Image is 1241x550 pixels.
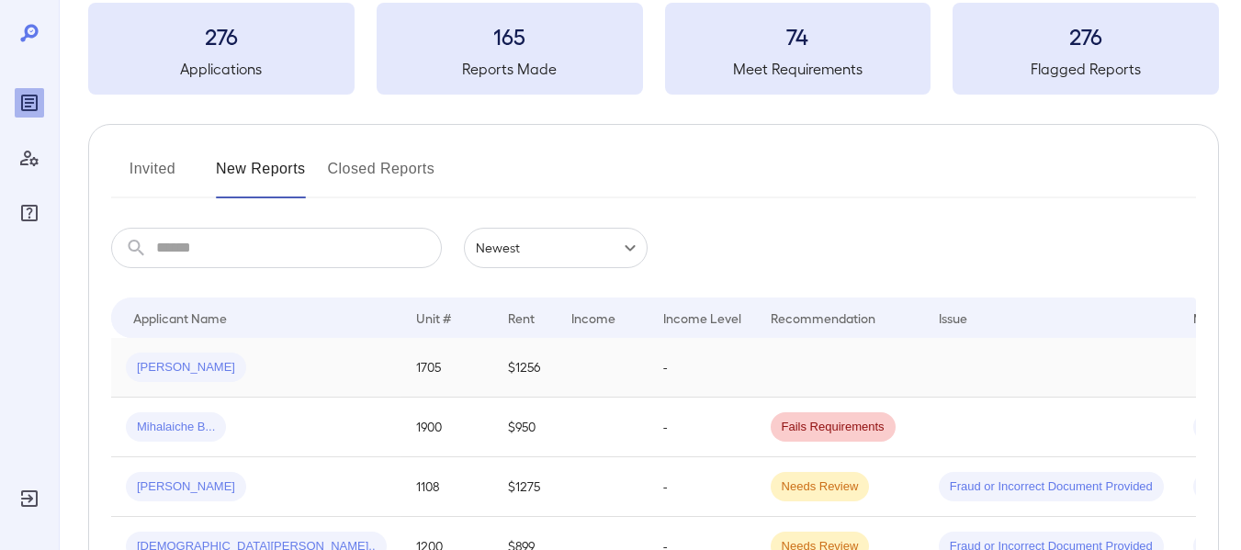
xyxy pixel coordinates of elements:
div: Manage Users [15,143,44,173]
h3: 74 [665,21,931,51]
h3: 276 [953,21,1219,51]
h3: 165 [377,21,643,51]
button: New Reports [216,154,306,198]
h3: 276 [88,21,355,51]
div: Reports [15,88,44,118]
td: - [649,457,756,517]
td: - [649,338,756,398]
button: Invited [111,154,194,198]
span: Needs Review [771,478,870,496]
td: 1108 [401,457,493,517]
div: Income [571,307,615,329]
h5: Reports Made [377,58,643,80]
td: $1256 [493,338,557,398]
div: Rent [508,307,537,329]
span: Mihalaiche B... [126,419,226,436]
summary: 276Applications165Reports Made74Meet Requirements276Flagged Reports [88,3,1219,95]
td: - [649,398,756,457]
td: $950 [493,398,557,457]
div: Issue [939,307,968,329]
td: 1705 [401,338,493,398]
span: Fails Requirements [771,419,896,436]
div: Newest [464,228,648,268]
div: Unit # [416,307,451,329]
span: [PERSON_NAME] [126,478,246,496]
button: Closed Reports [328,154,435,198]
h5: Applications [88,58,355,80]
h5: Flagged Reports [953,58,1219,80]
div: Method [1193,307,1238,329]
div: Log Out [15,484,44,513]
span: Fraud or Incorrect Document Provided [939,478,1164,496]
h5: Meet Requirements [665,58,931,80]
span: [PERSON_NAME] [126,359,246,376]
div: Recommendation [771,307,875,329]
div: Applicant Name [133,307,227,329]
td: 1900 [401,398,493,457]
div: FAQ [15,198,44,228]
td: $1275 [493,457,557,517]
div: Income Level [663,307,741,329]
